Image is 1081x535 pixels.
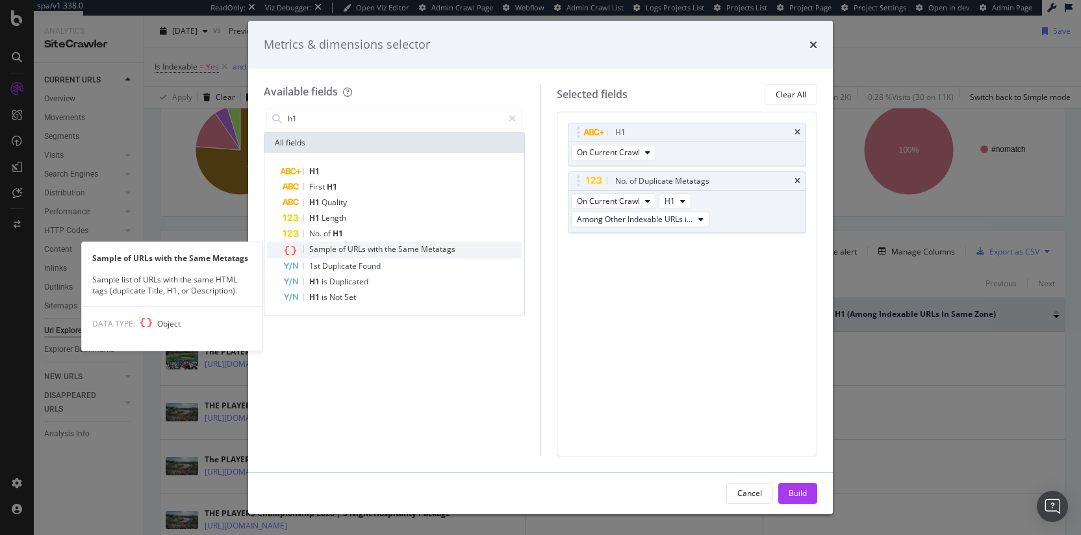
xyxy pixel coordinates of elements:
button: H1 [659,193,691,209]
span: H1 [309,276,322,287]
span: Metatags [421,243,455,255]
span: 1st [309,260,322,271]
div: Selected fields [557,87,628,102]
div: times [809,36,817,53]
button: Among Other Indexable URLs in Same Zone [571,212,709,227]
span: On Current Crawl [577,195,640,206]
div: Available fields [264,84,338,99]
div: Clear All [776,89,806,100]
span: Sample [309,243,338,255]
span: Found [359,260,381,271]
div: times [795,177,800,185]
span: of [338,243,348,255]
div: Metrics & dimensions selector [264,36,430,53]
span: H1 [665,195,675,206]
span: is [322,276,329,287]
span: No. [309,228,324,239]
span: First [309,181,327,192]
div: All fields [264,132,524,153]
span: with [368,243,385,255]
button: On Current Crawl [571,145,656,160]
span: H1 [327,181,337,192]
span: Duplicated [329,276,368,287]
span: is [322,292,329,303]
span: H1 [309,197,322,208]
span: URLs [348,243,368,255]
div: Sample of URLs with the Same Metatags [82,253,262,264]
span: On Current Crawl [577,147,640,158]
input: Search by field name [286,109,503,129]
div: Cancel [737,488,762,499]
button: Cancel [726,483,773,504]
div: No. of Duplicate Metatags [615,175,709,188]
span: Duplicate [322,260,359,271]
span: of [324,228,333,239]
div: No. of Duplicate MetatagstimesOn Current CrawlH1Among Other Indexable URLs in Same Zone [568,171,807,233]
span: Not [329,292,344,303]
button: Clear All [765,84,817,105]
span: Same [398,243,421,255]
span: H1 [309,292,322,303]
div: Open Intercom Messenger [1037,491,1068,522]
span: H1 [333,228,343,239]
span: Among Other Indexable URLs in Same Zone [577,214,693,225]
div: times [795,129,800,136]
span: Set [344,292,356,303]
div: H1 [615,126,626,139]
button: On Current Crawl [571,193,656,209]
div: H1timesOn Current Crawl [568,123,807,166]
span: Quality [322,197,347,208]
div: Sample list of URLs with the same HTML tags (duplicate Title, H1, or Description). [82,274,262,296]
div: Build [789,488,807,499]
div: modal [248,21,833,514]
span: the [385,243,398,255]
span: H1 [309,212,322,223]
span: Length [322,212,346,223]
button: Build [778,483,817,504]
span: H1 [309,166,320,177]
